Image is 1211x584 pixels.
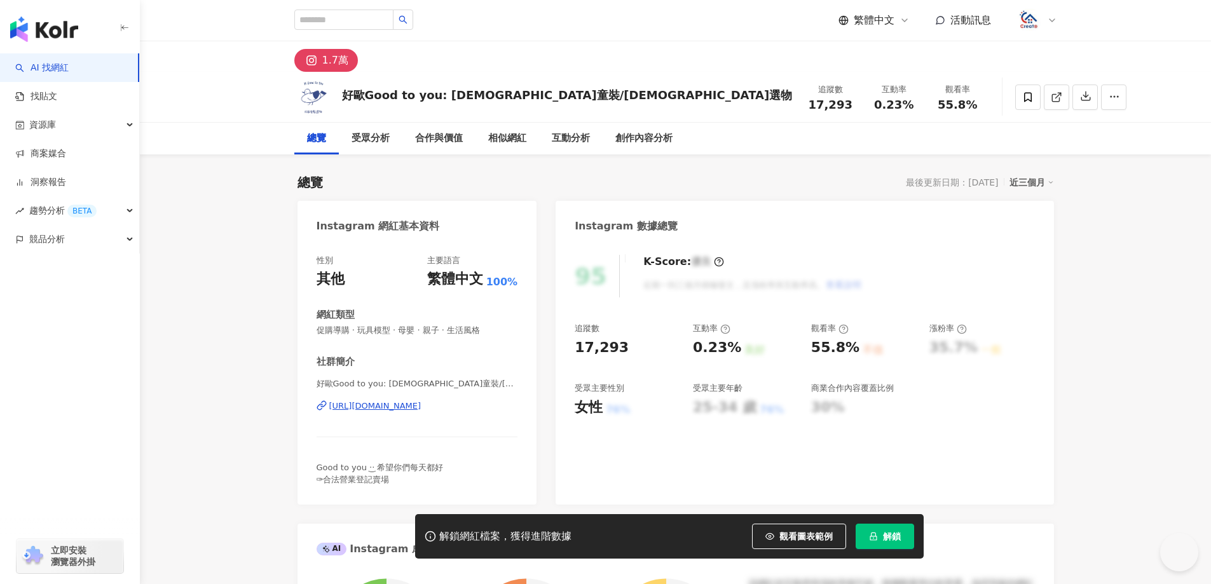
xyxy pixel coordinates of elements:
div: 1.7萬 [322,51,348,69]
span: 繁體中文 [854,13,894,27]
div: 社群簡介 [317,355,355,369]
div: 追蹤數 [806,83,854,96]
div: 觀看率 [811,323,849,334]
div: Instagram 網紅基本資料 [317,219,440,233]
div: 主要語言 [427,255,460,266]
div: 性別 [317,255,333,266]
button: 解鎖 [856,524,914,549]
span: 0.23% [874,98,913,111]
a: [URL][DOMAIN_NAME] [317,400,518,412]
div: 互動分析 [552,131,590,146]
button: 觀看圖表範例 [752,524,846,549]
div: 觀看率 [933,83,982,96]
a: 洞察報告 [15,176,66,189]
div: 總覽 [298,173,323,191]
span: 100% [486,275,517,289]
span: ‪Good to you ‪·͜· 希望你們每天都好 ✑合法營業登記賣場 [317,463,444,484]
div: 創作內容分析 [615,131,673,146]
span: 趨勢分析 [29,196,97,225]
img: logo.png [1017,8,1041,32]
span: 觀看圖表範例 [779,531,833,541]
div: 受眾主要性別 [575,383,624,394]
div: 女性 [575,398,603,418]
span: 資源庫 [29,111,56,139]
div: 商業合作內容覆蓋比例 [811,383,894,394]
div: 網紅類型 [317,308,355,322]
div: 0.23% [693,338,741,358]
span: rise [15,207,24,215]
div: 17,293 [575,338,629,358]
div: 解鎖網紅檔案，獲得進階數據 [439,530,571,543]
span: 解鎖 [883,531,901,541]
div: 好歐Good to you: [DEMOGRAPHIC_DATA]童裝/[DEMOGRAPHIC_DATA]選物 [342,87,793,103]
div: 互動率 [693,323,730,334]
span: 55.8% [938,98,977,111]
div: 近三個月 [1009,174,1054,191]
a: searchAI 找網紅 [15,62,69,74]
div: 繁體中文 [427,269,483,289]
div: 漲粉率 [929,323,967,334]
div: 相似網紅 [488,131,526,146]
span: 促購導購 · 玩具模型 · 母嬰 · 親子 · 生活風格 [317,325,518,336]
img: chrome extension [20,546,45,566]
span: search [399,15,407,24]
span: 立即安裝 瀏覽器外掛 [51,545,95,567]
div: 總覽 [307,131,326,146]
span: 好歐Good to you: [DEMOGRAPHIC_DATA]童裝/[DEMOGRAPHIC_DATA]選物 | higoodtoyou [317,378,518,390]
div: K-Score : [643,255,724,269]
span: 競品分析 [29,225,65,254]
div: 最後更新日期：[DATE] [906,177,998,187]
div: 互動率 [870,83,918,96]
div: 合作與價值 [415,131,463,146]
a: 找貼文 [15,90,57,103]
span: 17,293 [808,98,852,111]
span: 活動訊息 [950,14,991,26]
a: chrome extension立即安裝 瀏覽器外掛 [17,539,123,573]
a: 商案媒合 [15,147,66,160]
div: [URL][DOMAIN_NAME] [329,400,421,412]
div: Instagram 數據總覽 [575,219,678,233]
img: logo [10,17,78,42]
div: BETA [67,205,97,217]
div: 受眾分析 [352,131,390,146]
button: 1.7萬 [294,49,358,72]
div: 55.8% [811,338,859,358]
img: KOL Avatar [294,78,332,116]
div: 其他 [317,269,345,289]
div: 受眾主要年齡 [693,383,742,394]
span: lock [869,532,878,541]
div: 追蹤數 [575,323,599,334]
